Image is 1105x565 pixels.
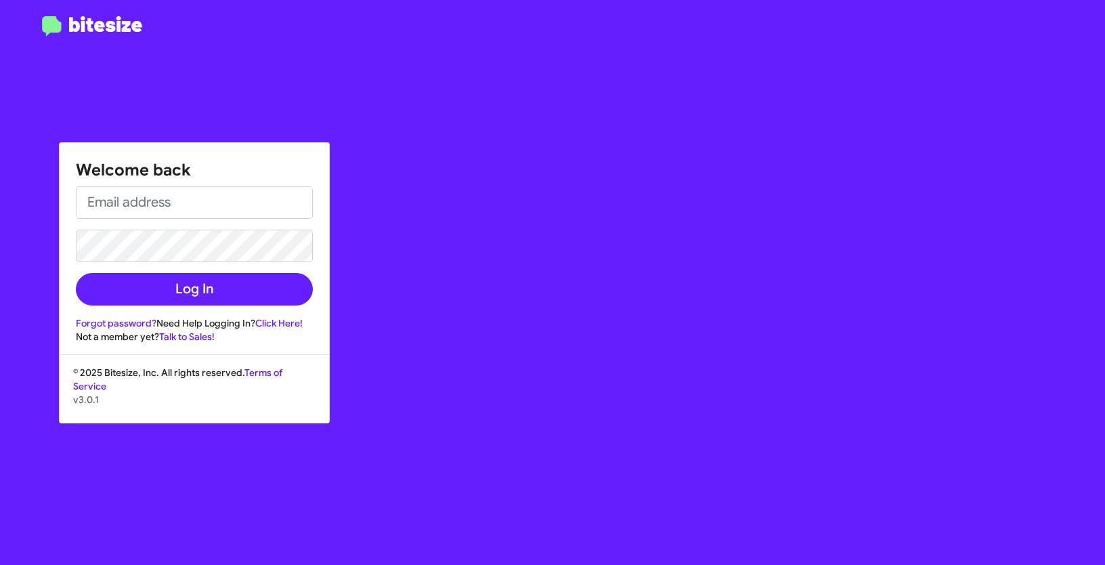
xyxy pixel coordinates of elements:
a: Forgot password? [76,317,156,329]
a: Terms of Service [73,367,282,392]
button: Log In [76,273,313,306]
input: Email address [76,186,313,219]
a: Talk to Sales! [159,331,215,343]
div: Need Help Logging In? [76,316,313,330]
div: Not a member yet? [76,330,313,343]
a: Click Here! [255,317,303,329]
div: © 2025 Bitesize, Inc. All rights reserved. [60,366,329,423]
p: v3.0.1 [73,393,316,406]
h1: Welcome back [76,159,313,181]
